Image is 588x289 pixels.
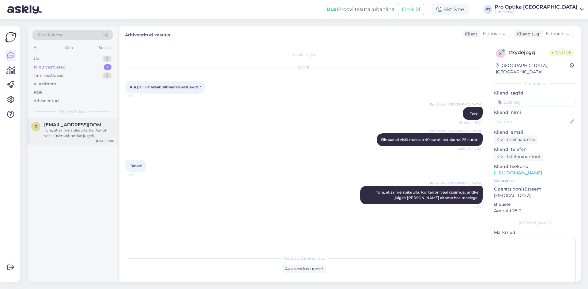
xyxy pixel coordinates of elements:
[34,89,43,95] div: Kõik
[494,170,542,176] a: [URL][DOMAIN_NAME]
[34,72,64,79] div: Tiimi vestlused
[326,6,338,12] b: Uus!
[34,64,66,70] div: Minu vestlused
[462,31,477,37] div: Klient
[470,111,478,116] span: Tere!
[376,190,479,200] span: Tore, et saime abiks olla. Kui teil on veel küsimusi, andke julgelt [PERSON_NAME] aitame hea meel...
[494,129,576,135] p: Kliendi email
[398,4,424,15] button: Emailid
[59,109,86,114] span: Minu vestlused
[494,146,576,153] p: Kliendi telefon
[430,181,481,186] span: Pro Optika [GEOGRAPHIC_DATA]
[483,31,501,37] span: Estonian
[432,4,469,15] div: Aktiivne
[38,32,62,38] span: Otsi kliente
[104,64,111,70] div: 1
[458,120,481,125] span: Nähtud ✓ 11:21
[546,31,564,37] span: Estonian
[495,9,578,14] div: Pro Optika
[44,122,108,128] span: regiina14.viirmets@gmail.com
[127,173,150,177] span: 11:22
[34,98,59,104] div: Arhiveeritud
[34,56,41,62] div: Uus
[494,81,576,86] div: Kliendi info
[34,81,56,87] div: AI Assistent
[103,56,111,62] div: 0
[35,124,37,129] span: r
[44,128,114,139] div: Tore, et saime abiks olla. Kui teil on veel küsimusi, andke julgelt [PERSON_NAME] aitame hea meel...
[494,118,569,125] input: Lisa nimi
[63,44,74,52] div: Web
[494,90,576,96] p: Kliendi tag'id
[549,49,574,56] span: Online
[126,52,483,57] div: Vestlus algas
[494,192,576,199] p: [MEDICAL_DATA]
[494,201,576,208] p: Brauser
[494,163,576,170] p: Klienditeekond
[494,186,576,192] p: Operatsioonisüsteem
[494,135,537,144] div: Küsi meiliaadressi
[32,44,40,52] div: All
[130,85,201,89] span: Kui palju maksab silmaarsti vastuvõtt?
[494,178,576,183] p: Vaata edasi ...
[103,72,111,79] div: 0
[430,102,481,107] span: Pro Optika [GEOGRAPHIC_DATA]
[495,5,578,9] div: Pro Optika [GEOGRAPHIC_DATA]
[509,49,549,56] div: # xydejcgq
[126,65,483,70] div: [DATE]
[514,31,541,37] div: Klienditugi
[494,153,543,161] div: Küsi telefoninumbrit
[381,137,478,142] span: Silmaarsti visiit maksab 40 eurot, ostukorral 25 eurot.
[494,229,576,236] p: Märkmed
[96,139,114,143] div: [DATE] 9:06
[458,146,481,151] span: Nähtud ✓ 11:22
[484,5,492,14] div: PT
[283,256,325,261] span: Vestlus on arhiveeritud
[494,109,576,116] p: Kliendi nimi
[130,164,142,168] span: Tänan!
[5,31,17,43] img: Askly Logo
[499,51,502,56] span: x
[495,5,584,14] a: Pro Optika [GEOGRAPHIC_DATA]Pro Optika
[494,208,576,214] p: Android 28.0
[430,128,481,133] span: Pro Optika [GEOGRAPHIC_DATA]
[458,205,481,209] span: 11:23
[282,265,326,273] div: Ava vestlus uuesti
[496,62,570,75] div: [GEOGRAPHIC_DATA], [GEOGRAPHIC_DATA]
[98,44,113,52] div: Socials
[494,98,576,107] input: Lisa tag
[494,220,576,226] div: [PERSON_NAME]
[326,6,395,13] div: Proovi tasuta juba täna:
[125,30,170,38] label: Arhiveeritud vestlus
[127,94,150,98] span: 11:21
